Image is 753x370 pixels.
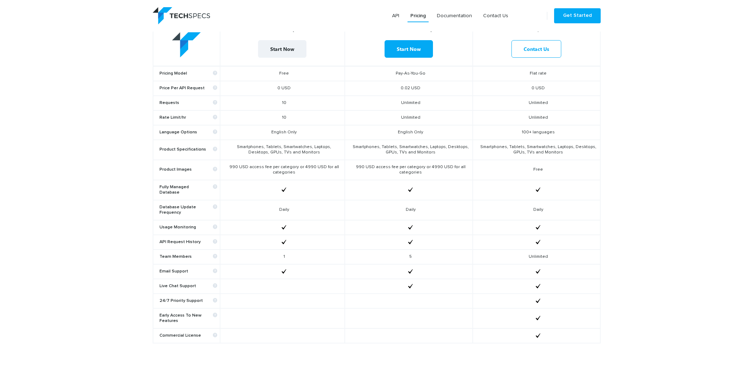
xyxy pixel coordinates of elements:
a: Pricing [408,9,429,22]
b: Fully Managed Database [159,185,217,195]
td: 5 [345,250,473,264]
td: 0 USD [220,81,345,96]
b: API Request History [159,239,217,245]
td: 0.02 USD [345,81,473,96]
td: Smartphones, Tablets, Smartwatches, Laptops, Desktops, GPUs, TVs and Monitors [473,140,600,160]
b: Pricing Model [159,71,217,76]
a: Start Now [258,40,306,58]
b: Database Update Frequency [159,205,217,215]
td: Unlimited [345,96,473,110]
td: Free [473,160,600,180]
b: Commercial License [159,333,217,338]
td: Pay-As-You-Go [345,66,473,81]
td: 0 USD [473,81,600,96]
b: Rate Limit/hr [159,115,217,120]
b: Email Support [159,269,217,274]
td: English Only [220,125,345,140]
span: Standard [372,26,397,32]
a: API [389,9,402,22]
a: Start Now [385,40,433,58]
td: Daily [345,200,473,220]
b: Live Chat Support [159,284,217,289]
td: 1 [220,250,345,264]
td: 10 [220,96,345,110]
a: Contact Us [511,40,561,58]
b: Requests [159,100,217,106]
td: Daily [220,200,345,220]
td: Unlimited [345,110,473,125]
b: Early Access To New Features [159,313,217,324]
td: Free [220,66,345,81]
td: 100+ languages [473,125,600,140]
td: 990 USD access fee per category or 4990 USD for all categories [220,160,345,180]
td: 990 USD access fee per category or 4990 USD for all categories [345,160,473,180]
a: Documentation [434,9,475,22]
td: Smartphones, Tablets, Smartwatches, Laptops, Desktops, GPUs, TVs and Monitors [220,140,345,160]
td: Unlimited [473,250,600,264]
td: Daily [473,200,600,220]
b: Product Images [159,167,217,172]
b: Product Specifications [159,147,217,152]
td: Unlimited [473,110,600,125]
td: Unlimited [473,96,600,110]
a: Get Started [554,8,601,23]
span: Free [257,26,270,32]
td: 10 [220,110,345,125]
b: Language Options [159,130,217,135]
b: Team Members [159,254,217,260]
img: logo [153,7,210,24]
td: English Only [345,125,473,140]
b: 24/7 Priority Support [159,298,217,304]
b: Price Per API Request [159,86,217,91]
span: Enterprise [522,26,551,32]
td: Smartphones, Tablets, Smartwatches, Laptops, Desktops, GPUs, TVs and Monitors [345,140,473,160]
img: table-logo.png [172,32,201,58]
b: Usage Monitoring [159,225,217,230]
a: Contact Us [480,9,511,22]
td: Flat rate [473,66,600,81]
